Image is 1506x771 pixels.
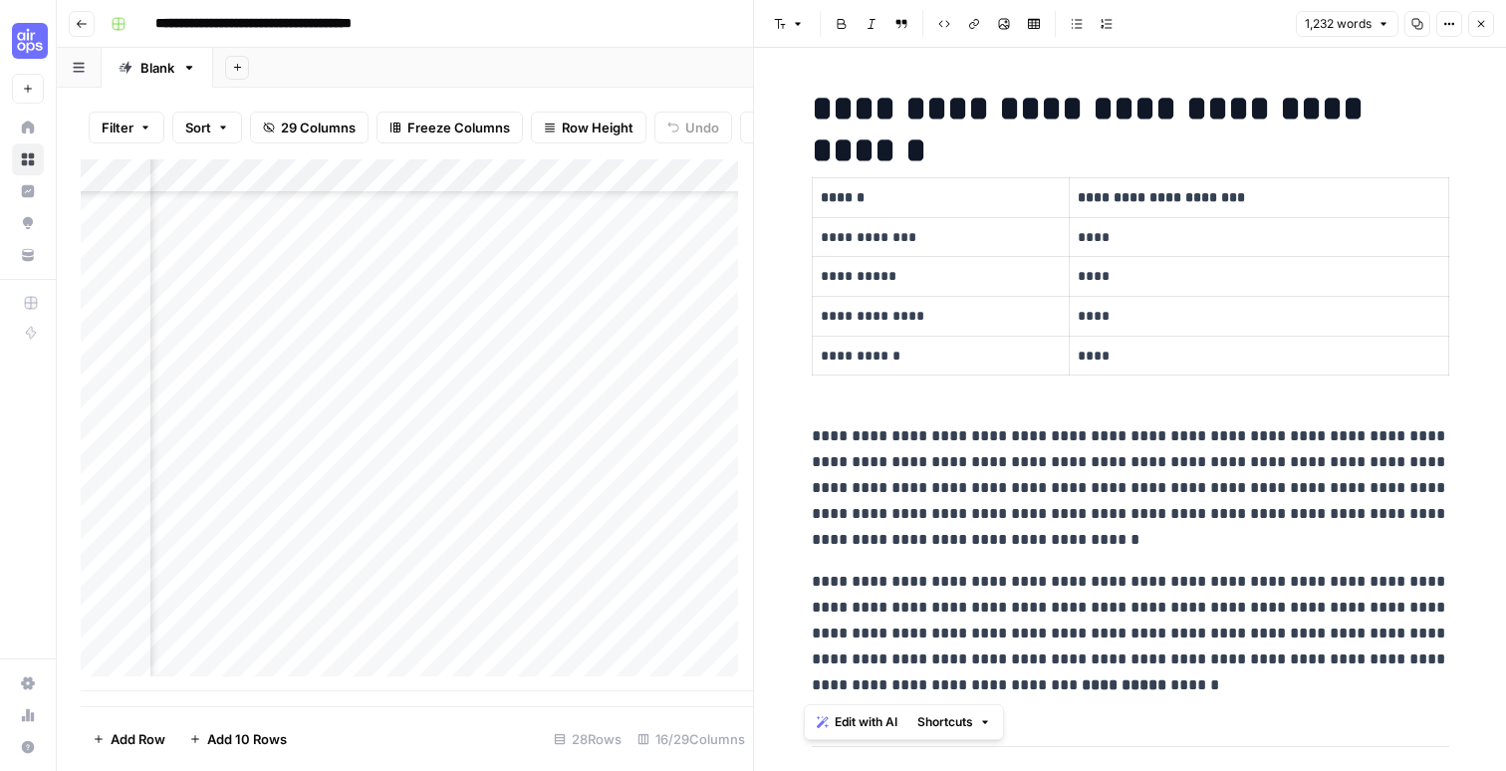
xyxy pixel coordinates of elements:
button: Edit with AI [809,709,905,735]
button: Shortcuts [909,709,999,735]
button: Filter [89,112,164,143]
span: Freeze Columns [407,118,510,137]
div: Blank [140,58,174,78]
span: Filter [102,118,133,137]
a: Blank [102,48,213,88]
button: 29 Columns [250,112,369,143]
button: Add Row [81,723,177,755]
button: Undo [654,112,732,143]
a: Your Data [12,239,44,271]
button: Sort [172,112,242,143]
span: Sort [185,118,211,137]
a: Settings [12,667,44,699]
span: Add 10 Rows [207,729,287,749]
span: Shortcuts [917,713,973,731]
img: Cohort 4 Logo [12,23,48,59]
span: 29 Columns [281,118,356,137]
a: Browse [12,143,44,175]
a: Usage [12,699,44,731]
button: 1,232 words [1296,11,1398,37]
span: Edit with AI [835,713,897,731]
span: 1,232 words [1305,15,1372,33]
span: Row Height [562,118,633,137]
div: 16/29 Columns [629,723,753,755]
div: 28 Rows [546,723,629,755]
button: Add 10 Rows [177,723,299,755]
button: Help + Support [12,731,44,763]
a: Home [12,112,44,143]
a: Insights [12,175,44,207]
button: Workspace: Cohort 4 [12,16,44,66]
a: Opportunities [12,207,44,239]
span: Undo [685,118,719,137]
span: Add Row [111,729,165,749]
button: Row Height [531,112,646,143]
button: Freeze Columns [376,112,523,143]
